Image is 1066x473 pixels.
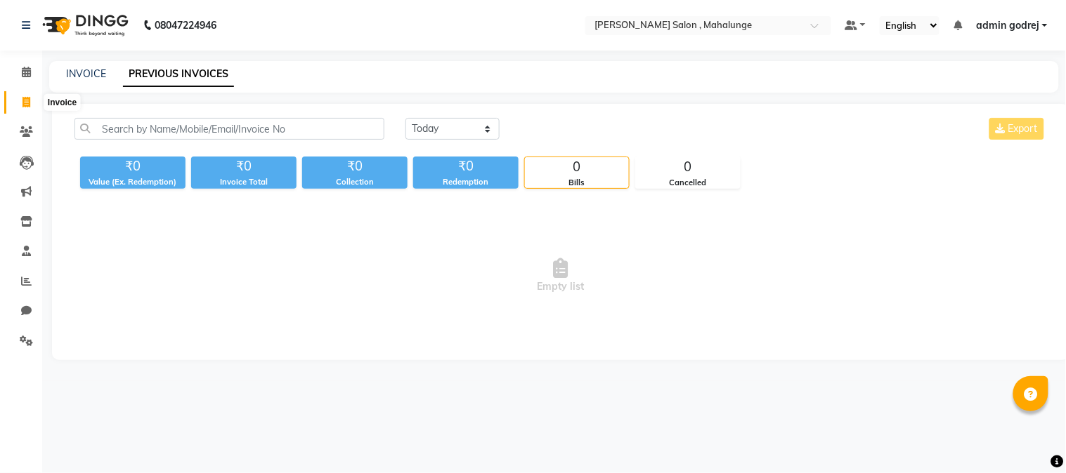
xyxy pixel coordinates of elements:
[191,156,297,176] div: ₹0
[74,206,1047,346] span: Empty list
[80,156,186,176] div: ₹0
[66,67,106,80] a: INVOICE
[302,156,408,176] div: ₹0
[976,18,1039,33] span: admin godrej
[413,156,519,176] div: ₹0
[44,94,80,111] div: Invoice
[636,177,740,189] div: Cancelled
[123,62,234,87] a: PREVIOUS INVOICES
[636,157,740,177] div: 0
[155,6,216,45] b: 08047224946
[36,6,132,45] img: logo
[74,118,384,140] input: Search by Name/Mobile/Email/Invoice No
[302,176,408,188] div: Collection
[525,177,629,189] div: Bills
[413,176,519,188] div: Redemption
[191,176,297,188] div: Invoice Total
[80,176,186,188] div: Value (Ex. Redemption)
[525,157,629,177] div: 0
